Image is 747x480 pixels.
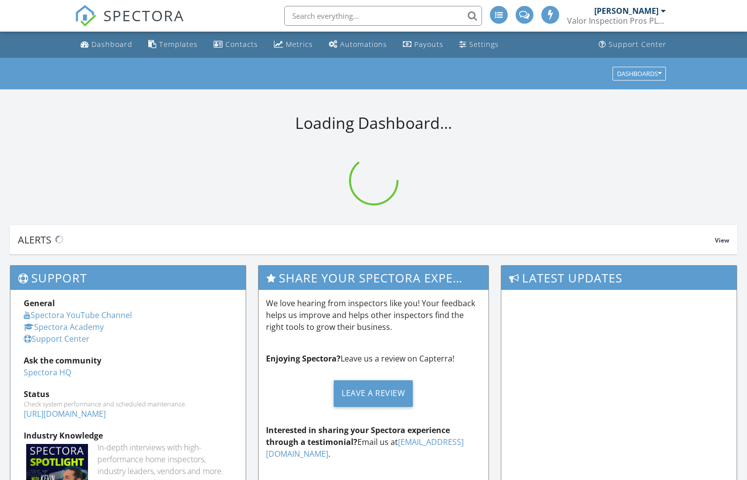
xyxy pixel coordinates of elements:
div: Automations [340,40,387,49]
span: View [715,236,729,244]
a: Dashboard [77,36,136,54]
a: Payouts [399,36,447,54]
div: Settings [469,40,499,49]
h3: Support [10,266,246,290]
div: Support Center [609,40,666,49]
h3: Latest Updates [501,266,737,290]
div: Dashboard [91,40,132,49]
a: [URL][DOMAIN_NAME] [24,408,106,419]
div: Leave a Review [334,380,413,407]
div: Alerts [18,233,715,246]
div: Metrics [286,40,313,49]
a: Support Center [595,36,670,54]
strong: Enjoying Spectora? [266,353,341,364]
div: Ask the community [24,355,232,366]
div: Industry Knowledge [24,430,232,441]
img: The Best Home Inspection Software - Spectora [75,5,96,27]
a: Leave a Review [266,372,481,414]
a: Support Center [24,333,89,344]
span: SPECTORA [103,5,184,26]
a: SPECTORA [75,13,184,34]
div: Check system performance and scheduled maintenance. [24,400,232,408]
div: Status [24,388,232,400]
a: Automations (Advanced) [325,36,391,54]
input: Search everything... [284,6,482,26]
div: Contacts [225,40,258,49]
a: [EMAIL_ADDRESS][DOMAIN_NAME] [266,437,464,459]
p: Email us at . [266,424,481,460]
a: Spectora Academy [24,321,104,332]
a: Settings [455,36,503,54]
button: Dashboards [613,67,666,80]
a: Spectora YouTube Channel [24,310,132,320]
a: Contacts [210,36,262,54]
div: Payouts [414,40,443,49]
div: [PERSON_NAME] [594,6,659,16]
a: Spectora HQ [24,367,71,378]
a: Metrics [270,36,317,54]
p: We love hearing from inspectors like you! Your feedback helps us improve and helps other inspecto... [266,297,481,333]
strong: Interested in sharing your Spectora experience through a testimonial? [266,425,450,447]
div: Valor Inspection Pros PLLC [567,16,666,26]
div: Templates [159,40,198,49]
h3: Share Your Spectora Experience [259,266,488,290]
div: Dashboards [617,70,661,77]
a: Templates [144,36,202,54]
strong: General [24,298,55,309]
p: Leave us a review on Capterra! [266,353,481,364]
